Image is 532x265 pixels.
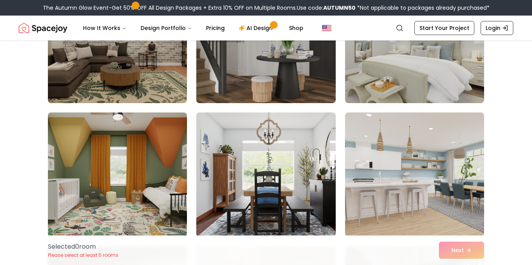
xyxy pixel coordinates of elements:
a: AI Design [233,20,281,36]
a: Pricing [200,20,231,36]
a: Start Your Project [414,21,474,35]
a: Login [481,21,513,35]
div: The Autumn Glow Event-Get 50% OFF All Design Packages + Extra 10% OFF on Multiple Rooms. [43,4,490,12]
p: Selected 0 room [48,242,118,251]
button: How It Works [77,20,133,36]
b: AUTUMN50 [323,4,356,12]
img: Room room-47 [196,112,335,237]
span: *Not applicable to packages already purchased* [356,4,490,12]
nav: Global [19,16,513,40]
span: Use code: [297,4,356,12]
img: Room room-48 [345,112,484,237]
img: Spacejoy Logo [19,20,67,36]
p: Please select at least 5 rooms [48,252,118,258]
button: Design Portfolio [134,20,198,36]
a: Shop [283,20,310,36]
img: United States [322,23,331,33]
a: Spacejoy [19,20,67,36]
img: Room room-46 [48,112,187,237]
nav: Main [77,20,310,36]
